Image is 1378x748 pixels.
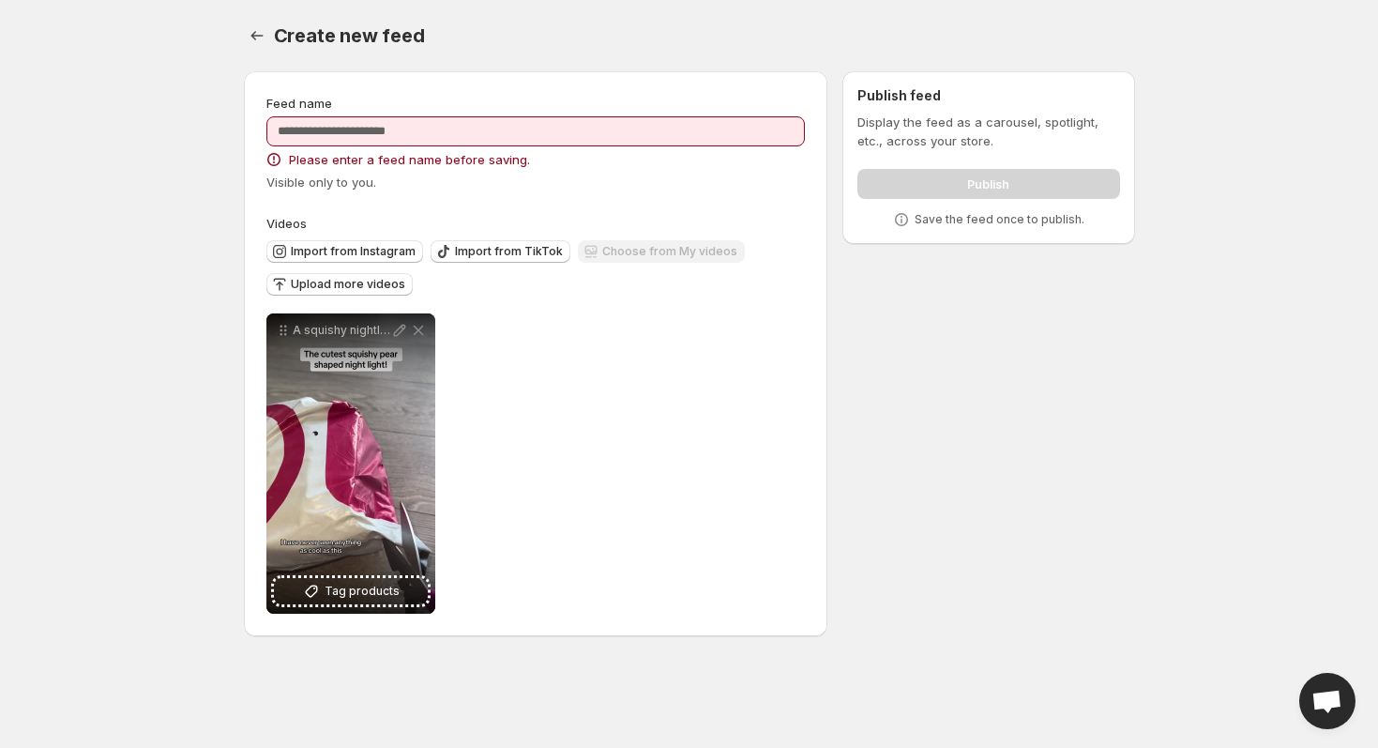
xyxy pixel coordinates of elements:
[455,244,563,259] span: Import from TikTok
[289,150,530,169] span: Please enter a feed name before saving.
[857,113,1119,150] p: Display the feed as a carousel, spotlight, etc., across your store.
[244,23,270,49] button: Settings
[1299,673,1355,729] div: Open chat
[274,578,428,604] button: Tag products
[266,240,423,263] button: Import from Instagram
[266,313,435,614] div: A squishy nightlight shaped like a pear how cute is thisuncoordinatedash155436Tag products
[266,175,376,190] span: Visible only to you.
[431,240,570,263] button: Import from TikTok
[915,212,1084,227] p: Save the feed once to publish.
[291,277,405,292] span: Upload more videos
[291,244,416,259] span: Import from Instagram
[293,323,390,338] p: A squishy nightlight shaped like a pear how cute is thisuncoordinatedash155436
[274,24,425,47] span: Create new feed
[266,273,413,296] button: Upload more videos
[857,86,1119,105] h2: Publish feed
[266,216,307,231] span: Videos
[266,96,332,111] span: Feed name
[325,582,400,601] span: Tag products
